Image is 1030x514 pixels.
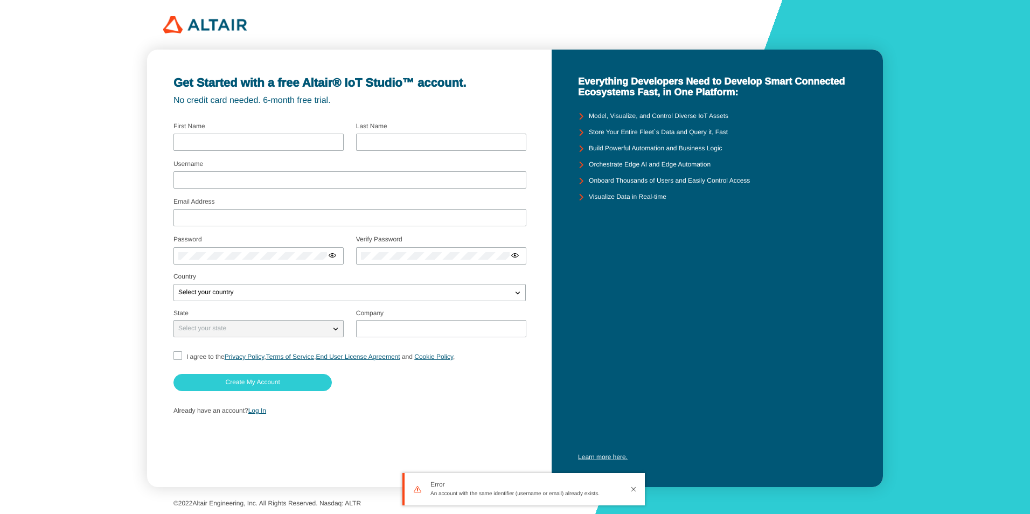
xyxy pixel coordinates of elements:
a: Learn more here. [578,453,628,461]
unity-typography: Orchestrate Edge AI and Edge Automation [589,161,711,169]
p: © Altair Engineering, Inc. All Rights Reserved. Nasdaq: ALTR [173,500,857,508]
a: Log In [248,407,266,414]
a: Privacy Policy [225,353,265,360]
unity-typography: No credit card needed. 6-month free trial. [173,96,526,106]
unity-typography: Onboard Thousands of Users and Easily Control Access [589,177,750,185]
span: I agree to the , , , [186,353,455,360]
a: End User License Agreement [316,353,400,360]
label: Password [173,235,202,243]
label: Verify Password [356,235,402,243]
label: Email Address [173,198,215,205]
span: 2022 [178,499,193,507]
unity-typography: Build Powerful Automation and Business Logic [589,145,722,152]
span: and [402,353,413,360]
unity-typography: Visualize Data in Real-time [589,193,666,201]
iframe: YouTube video player [578,293,857,449]
unity-typography: Get Started with a free Altair® IoT Studio™ account. [173,76,526,89]
label: Username [173,160,203,168]
p: Already have an account? [173,407,526,415]
a: Terms of Service [266,353,314,360]
unity-typography: Everything Developers Need to Develop Smart Connected Ecosystems Fast, in One Platform: [578,76,857,98]
unity-typography: Store Your Entire Fleet`s Data and Query it, Fast [589,129,728,136]
img: 320px-Altair_logo.png [163,16,247,33]
unity-typography: Model, Visualize, and Control Diverse IoT Assets [589,113,728,120]
a: Cookie Policy [414,353,453,360]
